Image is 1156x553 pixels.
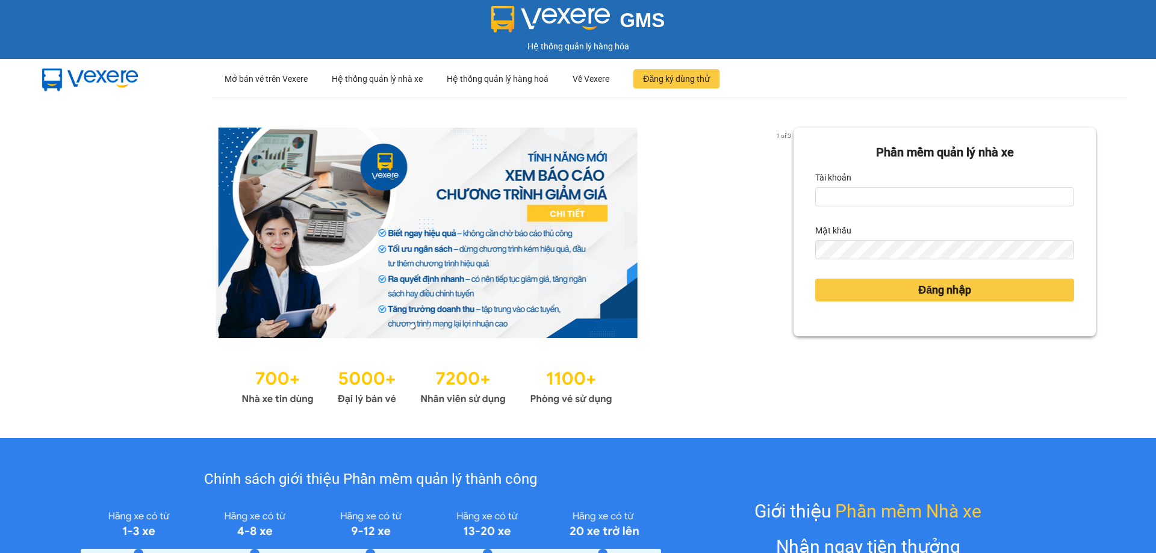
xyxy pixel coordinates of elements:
[633,69,719,88] button: Đăng ký dùng thử
[424,324,429,329] li: slide item 2
[225,60,308,98] div: Mở bán vé trên Vexere
[772,128,794,143] p: 1 of 3
[439,324,444,329] li: slide item 3
[81,468,660,491] div: Chính sách giới thiệu Phần mềm quản lý thành công
[3,40,1153,53] div: Hệ thống quản lý hàng hóa
[241,362,612,408] img: Statistics.png
[815,187,1074,206] input: Tài khoản
[491,6,611,32] img: logo 2
[754,497,981,525] div: Giới thiệu
[815,240,1074,259] input: Mật khẩu
[332,60,423,98] div: Hệ thống quản lý nhà xe
[643,72,710,85] span: Đăng ký dùng thử
[60,128,77,338] button: previous slide / item
[447,60,548,98] div: Hệ thống quản lý hàng hoá
[410,324,415,329] li: slide item 1
[918,282,971,298] span: Đăng nhập
[815,168,851,187] label: Tài khoản
[491,18,665,28] a: GMS
[573,60,609,98] div: Về Vexere
[815,143,1074,162] div: Phần mềm quản lý nhà xe
[620,9,665,31] span: GMS
[30,59,151,99] img: mbUUG5Q.png
[815,279,1074,301] button: Đăng nhập
[815,221,851,240] label: Mật khẩu
[777,128,794,338] button: next slide / item
[835,497,981,525] span: Phần mềm Nhà xe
